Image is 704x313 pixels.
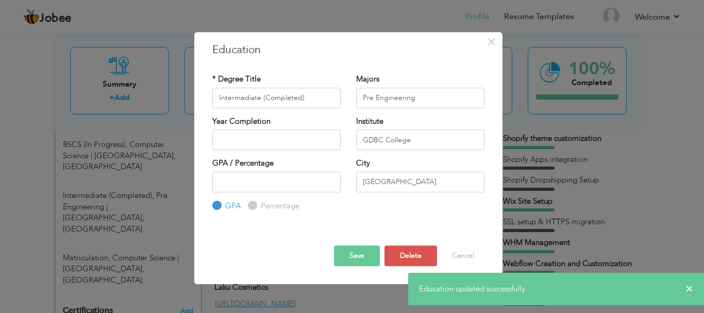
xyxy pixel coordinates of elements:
span: × [487,32,496,51]
label: GPA / Percentage [212,158,274,169]
button: Save [334,245,380,266]
label: GPA [223,201,241,211]
label: City [356,158,370,169]
label: Majors [356,74,379,85]
span: × [685,284,693,294]
label: Institute [356,116,383,127]
button: Close [483,34,500,50]
label: Percentage [258,201,299,211]
div: Add your educational degree. [63,117,193,286]
button: Cancel [442,245,484,266]
label: Year Completion [212,116,271,127]
span: Education updated successfully. [419,284,527,294]
h3: Education [212,42,484,58]
label: * Degree Title [212,74,261,85]
button: Delete [384,245,437,266]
